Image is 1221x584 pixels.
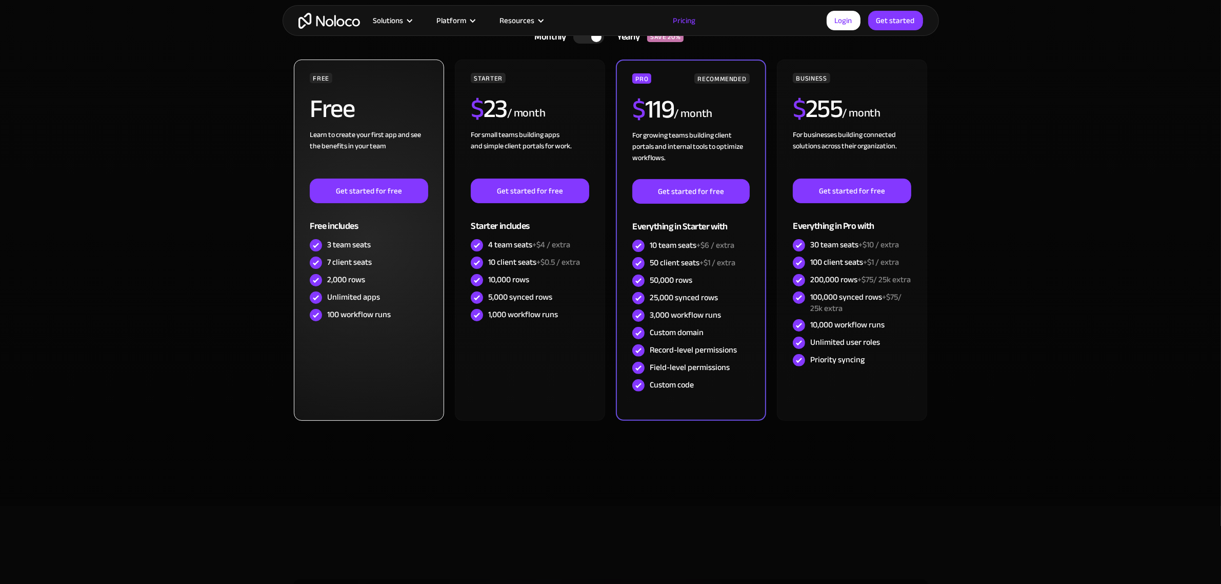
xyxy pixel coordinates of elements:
span: $ [632,85,645,133]
div: Monthly [522,29,574,45]
span: +$1 / extra [863,255,899,270]
div: Yearly [604,29,647,45]
div: Everything in Pro with [793,203,911,237]
span: $ [793,85,806,133]
div: For businesses building connected solutions across their organization. ‍ [793,129,911,179]
div: 25,000 synced rows [650,292,718,303]
a: Get started [868,11,923,30]
div: 7 client seats [327,257,372,268]
div: For growing teams building client portals and internal tools to optimize workflows. [632,130,749,179]
div: 2,000 rows [327,274,365,285]
div: 100,000 synced rows [810,291,911,314]
div: Platform [424,14,487,27]
div: 50 client seats [650,257,735,268]
div: BUSINESS [793,73,830,83]
h2: 255 [793,96,842,122]
span: +$4 / extra [532,237,570,252]
span: $ [471,85,484,133]
h2: 23 [471,96,507,122]
div: / month [507,105,546,122]
div: 1,000 workflow runs [488,309,558,320]
div: Platform [436,14,466,27]
div: 5,000 synced rows [488,291,552,303]
span: +$75/ 25k extra [857,272,911,287]
div: Unlimited apps [327,291,380,303]
span: +$1 / extra [699,255,735,270]
div: For small teams building apps and simple client portals for work. ‍ [471,129,589,179]
div: 100 client seats [810,257,899,268]
div: 100 workflow runs [327,309,391,320]
div: Everything in Starter with [632,204,749,237]
div: PRO [632,73,651,84]
div: 10,000 rows [488,274,529,285]
div: Resources [499,14,534,27]
div: SAVE 20% [647,32,684,42]
div: / month [842,105,880,122]
div: 10 client seats [488,257,580,268]
div: 30 team seats [810,239,899,250]
div: Resources [487,14,555,27]
div: Free includes [310,203,428,237]
div: 3,000 workflow runs [650,309,721,321]
a: Pricing [660,14,708,27]
div: RECOMMENDED [694,73,749,84]
div: 4 team seats [488,239,570,250]
div: Custom code [650,379,694,391]
a: Get started for free [310,179,428,203]
div: Field-level permissions [650,362,730,373]
div: / month [674,106,712,122]
a: Get started for free [471,179,589,203]
div: Solutions [373,14,403,27]
div: Learn to create your first app and see the benefits in your team ‍ [310,129,428,179]
span: +$6 / extra [696,238,734,253]
h2: 119 [632,96,674,122]
div: Solutions [360,14,424,27]
span: +$75/ 25k extra [810,289,902,316]
div: Priority syncing [810,354,865,365]
div: Unlimited user roles [810,337,880,348]
span: +$0.5 / extra [536,255,580,270]
div: Custom domain [650,327,704,338]
div: Starter includes [471,203,589,237]
div: 3 team seats [327,239,371,250]
a: home [298,13,360,29]
div: FREE [310,73,332,83]
div: 10,000 workflow runs [810,319,885,330]
div: STARTER [471,73,505,83]
a: Get started for free [793,179,911,203]
div: 200,000 rows [810,274,911,285]
span: +$10 / extra [858,237,899,252]
h2: Free [310,96,354,122]
a: Login [827,11,860,30]
a: Get started for free [632,179,749,204]
div: Record-level permissions [650,344,737,356]
div: 10 team seats [650,240,734,251]
div: 50,000 rows [650,275,692,286]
